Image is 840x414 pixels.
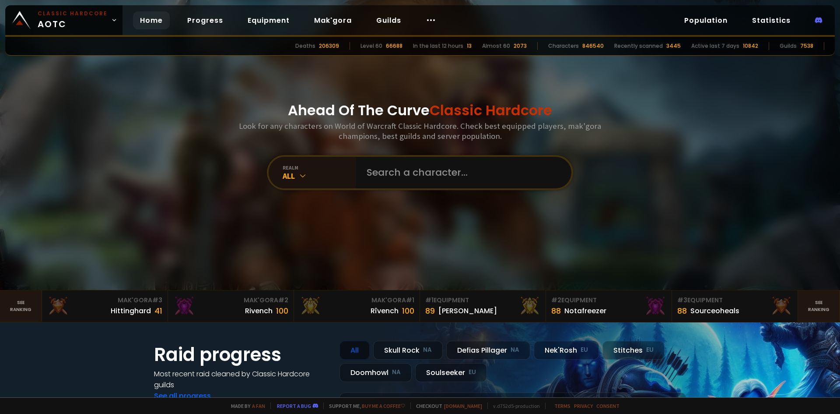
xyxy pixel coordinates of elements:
[392,368,401,377] small: NA
[672,290,798,322] a: #3Equipment88Sourceoheals
[319,42,339,50] div: 206309
[743,42,758,50] div: 10842
[278,296,288,304] span: # 2
[5,5,122,35] a: Classic HardcoreAOTC
[666,42,681,50] div: 3445
[446,341,530,360] div: Defias Pillager
[152,296,162,304] span: # 3
[511,346,519,354] small: NA
[596,403,619,409] a: Consent
[154,305,162,317] div: 41
[467,42,472,50] div: 13
[690,305,739,316] div: Sourceoheals
[554,403,570,409] a: Terms
[546,290,672,322] a: #2Equipment88Notafreezer
[241,11,297,29] a: Equipment
[288,100,552,121] h1: Ahead Of The Curve
[339,363,412,382] div: Doomhowl
[800,42,813,50] div: 7538
[38,10,108,31] span: AOTC
[154,368,329,390] h4: Most recent raid cleaned by Classic Hardcore guilds
[339,341,370,360] div: All
[551,296,666,305] div: Equipment
[425,305,435,317] div: 89
[369,11,408,29] a: Guilds
[677,296,687,304] span: # 3
[582,42,604,50] div: 846540
[677,11,735,29] a: Population
[42,290,168,322] a: Mak'Gora#3Hittinghard41
[415,363,487,382] div: Soulseeker
[294,290,420,322] a: Mak'Gora#1Rîvench100
[323,403,405,409] span: Support me,
[551,305,561,317] div: 88
[307,11,359,29] a: Mak'gora
[564,305,606,316] div: Notafreezer
[574,403,593,409] a: Privacy
[277,403,311,409] a: Report a bug
[410,403,482,409] span: Checkout
[235,121,605,141] h3: Look for any characters on World of Warcraft Classic Hardcore. Check best equipped players, mak'g...
[283,171,356,181] div: All
[745,11,798,29] a: Statistics
[646,346,654,354] small: EU
[154,341,329,368] h1: Raid progress
[534,341,599,360] div: Nek'Rosh
[413,42,463,50] div: In the last 12 hours
[677,296,792,305] div: Equipment
[245,305,273,316] div: Rivench
[487,403,540,409] span: v. d752d5 - production
[425,296,540,305] div: Equipment
[482,42,510,50] div: Almost 60
[548,42,579,50] div: Characters
[430,100,552,120] span: Classic Hardcore
[551,296,561,304] span: # 2
[252,403,265,409] a: a fan
[168,290,294,322] a: Mak'Gora#2Rivench100
[444,403,482,409] a: [DOMAIN_NAME]
[173,296,288,305] div: Mak'Gora
[423,346,432,354] small: NA
[420,290,546,322] a: #1Equipment89[PERSON_NAME]
[360,42,382,50] div: Level 60
[180,11,230,29] a: Progress
[154,391,211,401] a: See all progress
[371,305,399,316] div: Rîvench
[47,296,162,305] div: Mak'Gora
[38,10,108,18] small: Classic Hardcore
[425,296,434,304] span: # 1
[276,305,288,317] div: 100
[406,296,414,304] span: # 1
[691,42,739,50] div: Active last 7 days
[373,341,443,360] div: Skull Rock
[133,11,170,29] a: Home
[469,368,476,377] small: EU
[780,42,797,50] div: Guilds
[514,42,527,50] div: 2073
[386,42,402,50] div: 66688
[283,164,356,171] div: realm
[295,42,315,50] div: Deaths
[798,290,840,322] a: Seeranking
[362,403,405,409] a: Buy me a coffee
[402,305,414,317] div: 100
[226,403,265,409] span: Made by
[581,346,588,354] small: EU
[438,305,497,316] div: [PERSON_NAME]
[361,157,561,188] input: Search a character...
[299,296,414,305] div: Mak'Gora
[111,305,151,316] div: Hittinghard
[677,305,687,317] div: 88
[602,341,665,360] div: Stitches
[614,42,663,50] div: Recently scanned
